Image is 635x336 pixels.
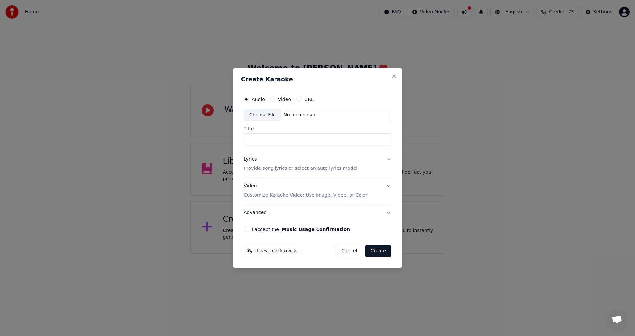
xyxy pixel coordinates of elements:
button: VideoCustomize Karaoke Video: Use Image, Video, or Color [244,178,391,204]
label: I accept the [252,227,350,232]
label: Video [278,97,291,102]
p: Provide song lyrics or select an auto lyrics model [244,166,357,172]
button: Advanced [244,204,391,221]
h2: Create Karaoke [241,76,394,82]
button: LyricsProvide song lyrics or select an auto lyrics model [244,151,391,177]
label: Title [244,127,391,131]
button: Cancel [336,245,362,257]
div: No file chosen [281,112,319,118]
div: Video [244,183,367,199]
div: Lyrics [244,156,257,163]
button: Create [365,245,391,257]
div: Choose File [244,109,281,121]
span: This will use 5 credits [255,248,297,254]
button: I accept the [282,227,350,232]
label: URL [304,97,314,102]
p: Customize Karaoke Video: Use Image, Video, or Color [244,192,367,199]
label: Audio [252,97,265,102]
